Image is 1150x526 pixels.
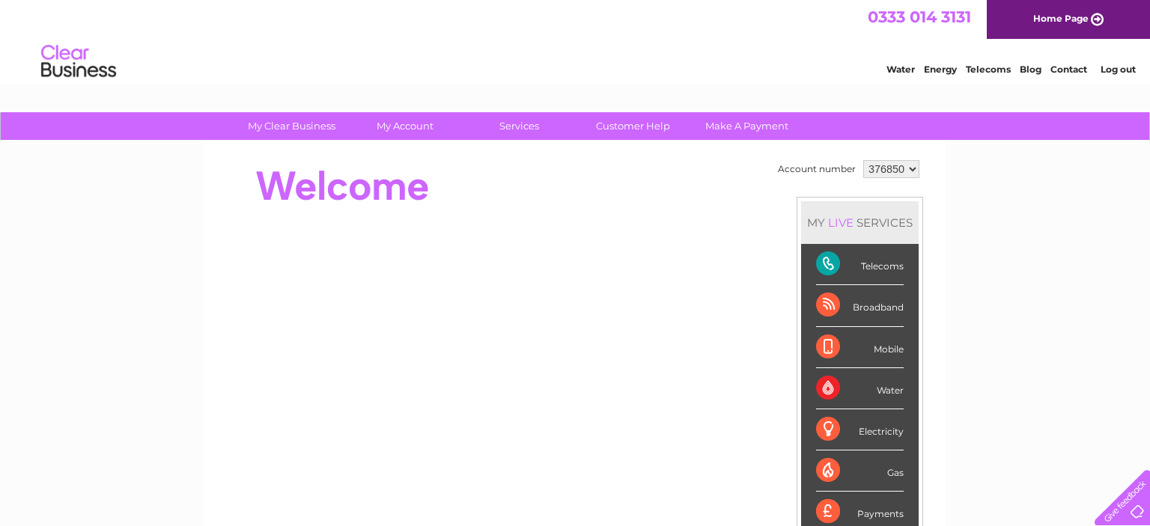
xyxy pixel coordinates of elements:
[571,112,695,140] a: Customer Help
[344,112,467,140] a: My Account
[774,156,860,182] td: Account number
[816,368,904,409] div: Water
[1050,64,1087,75] a: Contact
[886,64,915,75] a: Water
[1101,64,1136,75] a: Log out
[816,244,904,285] div: Telecoms
[457,112,581,140] a: Services
[1020,64,1041,75] a: Blog
[816,450,904,492] div: Gas
[40,39,117,85] img: logo.png
[816,327,904,368] div: Mobile
[966,64,1011,75] a: Telecoms
[801,201,919,244] div: MY SERVICES
[825,215,857,230] div: LIVE
[816,409,904,450] div: Electricity
[230,112,353,140] a: My Clear Business
[222,8,930,73] div: Clear Business is a trading name of Verastar Limited (registered in [GEOGRAPHIC_DATA] No. 3667643...
[924,64,957,75] a: Energy
[685,112,809,140] a: Make A Payment
[868,7,971,26] a: 0333 014 3131
[816,285,904,326] div: Broadband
